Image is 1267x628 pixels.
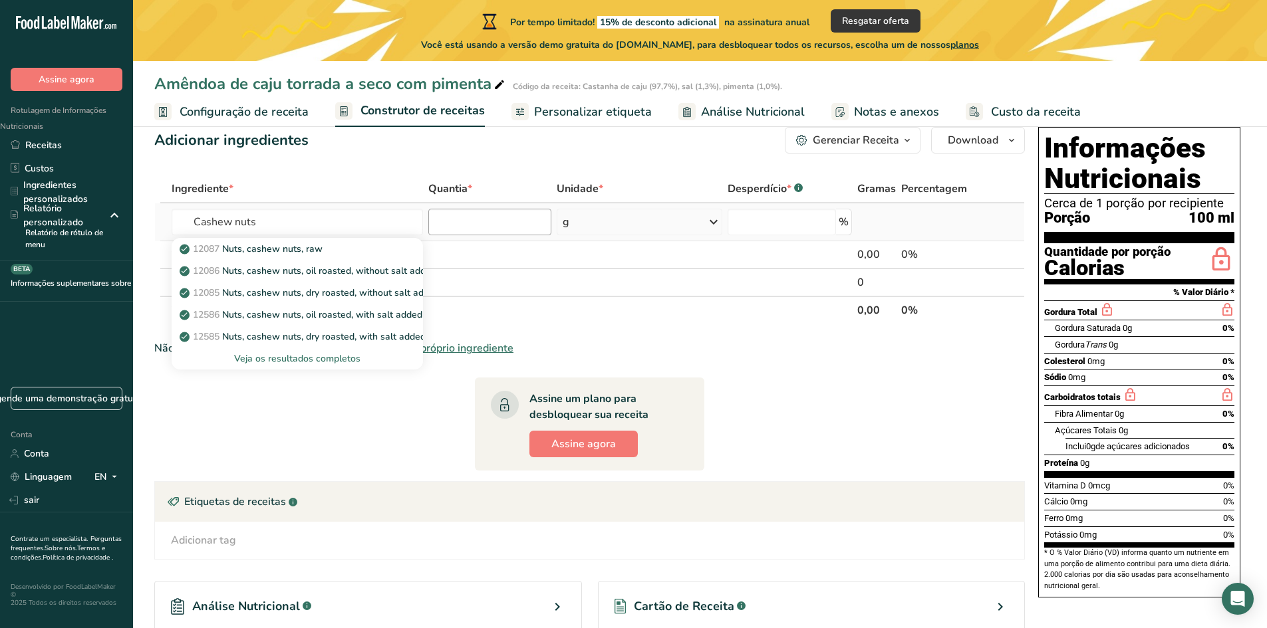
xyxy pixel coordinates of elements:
font: Não consegue encontrar seu ingrediente? [154,341,356,356]
font: 0% [1223,496,1234,506]
a: Sobre nós. [45,544,77,553]
font: g [563,215,569,229]
font: 0mcg [1088,480,1110,490]
font: 0mg [1079,530,1097,540]
a: 12085Nuts, cashew nuts, dry roasted, without salt added [172,282,423,304]
font: Cartão de Receita [634,598,734,614]
font: Gramas [857,181,896,196]
font: Porção [1044,209,1090,226]
a: Análise Nutricional [678,97,805,127]
a: 12087Nuts, cashew nuts, raw [172,238,423,260]
font: Gordura [1055,340,1085,350]
p: Nuts, cashew nuts, oil roasted, without salt added [182,264,436,278]
font: Quantidade por porção [1044,245,1171,259]
a: Personalizar etiqueta [511,97,652,127]
font: 0,00 [857,303,880,318]
font: Etiquetas de receitas [184,494,286,509]
font: 0 [857,275,864,290]
font: Personalizar etiqueta [534,104,652,120]
font: 0mg [1068,372,1085,382]
font: Amêndoa de caju torrada a seco com pimenta [154,73,492,94]
font: Construtor de receitas [360,102,485,118]
font: 2025 Todos os direitos reservados [11,598,116,607]
a: Política de privacidade . [43,553,113,562]
font: Cerca de 1 porção por recipiente [1044,196,1224,211]
span: 12586 [193,308,219,321]
font: 0g [1119,425,1128,435]
font: Assine agora [39,73,94,86]
font: Veja os resultados completos [234,352,360,365]
font: 0g [1080,458,1089,468]
font: * O % Valor Diário (VD) informa quanto um nutriente em uma porção de alimento contribui para uma ... [1044,548,1230,589]
font: Receitas [25,139,62,152]
font: Sódio [1044,372,1066,382]
font: Custo da receita [991,104,1081,120]
a: Notas e anexos [831,97,939,127]
span: 12085 [193,286,219,299]
a: Perguntas frequentes. [11,534,122,553]
span: 12086 [193,264,219,277]
font: 0% [1222,409,1234,419]
a: Construtor de receitas [335,96,485,128]
font: planos [950,39,979,51]
p: Nuts, cashew nuts, dry roasted, with salt added [182,330,426,344]
button: Download [931,127,1025,154]
font: 0g [1123,323,1132,333]
font: Gerenciar Receita [813,133,899,148]
a: 12585Nuts, cashew nuts, dry roasted, with salt added [172,326,423,348]
a: 12086Nuts, cashew nuts, oil roasted, without salt added [172,260,423,282]
font: Configuração de receita [180,104,309,120]
font: Conta [24,447,49,460]
font: Informações suplementares sobre rotulagem [11,278,170,288]
font: 15% de desconto adicional [600,16,716,29]
font: 0g [1115,409,1124,419]
button: Assine agora [11,68,122,91]
font: 0,00 [857,247,880,262]
font: 0% [1223,513,1234,523]
font: Informações Nutricionais [1044,132,1206,195]
div: Abra o Intercom Messenger [1222,583,1254,615]
font: Ingredientes personalizados [23,179,88,205]
font: Açúcares Totais [1055,425,1117,435]
font: Resgatar oferta [842,15,909,27]
p: Nuts, cashew nuts, oil roasted, with salt added [182,308,422,322]
button: Gerenciar Receita [785,127,920,154]
font: Linguagem [25,471,72,483]
font: Potássio [1044,530,1077,540]
font: Carboidratos totais [1044,392,1121,402]
font: 100 ml [1189,209,1234,226]
font: Fibra Alimentar [1055,409,1113,419]
font: Calorias [1044,255,1125,280]
font: Assine agora [551,437,616,451]
font: BETA [13,264,30,274]
button: Resgatar oferta [831,9,920,33]
font: 0mg [1087,356,1105,366]
a: Contrate um especialista. [11,534,88,544]
font: Assine um plano para desbloquear sua receita [529,391,648,422]
font: Relatório de rótulo de menu [25,227,103,250]
font: Desperdício [728,181,787,196]
font: 0% [1222,356,1234,366]
font: na assinatura anual [724,16,809,29]
font: Cálcio [1044,496,1068,506]
font: % Valor Diário * [1173,287,1234,297]
font: Você está usando a versão demo gratuita do [DOMAIN_NAME], para desbloquear todos os recursos, esc... [421,39,950,51]
font: 0g [1086,441,1095,451]
font: Colesterol [1044,356,1085,366]
font: Ferro [1044,513,1063,523]
font: Código da receita: Castanha de caju (97,7%), sal (1,3%), pimenta (1,0%). [513,81,782,92]
font: 0g [1109,340,1118,350]
a: Configuração de receita [154,97,309,127]
font: EN [94,471,106,483]
font: Inclui [1065,441,1086,451]
font: 0% [1223,480,1234,490]
font: Unidade [557,181,599,196]
font: de açúcares adicionados [1095,441,1190,451]
font: Análise Nutricional [192,598,300,614]
font: Vitamina D [1044,480,1086,490]
font: Conta [11,429,32,440]
font: 0% [901,303,918,318]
